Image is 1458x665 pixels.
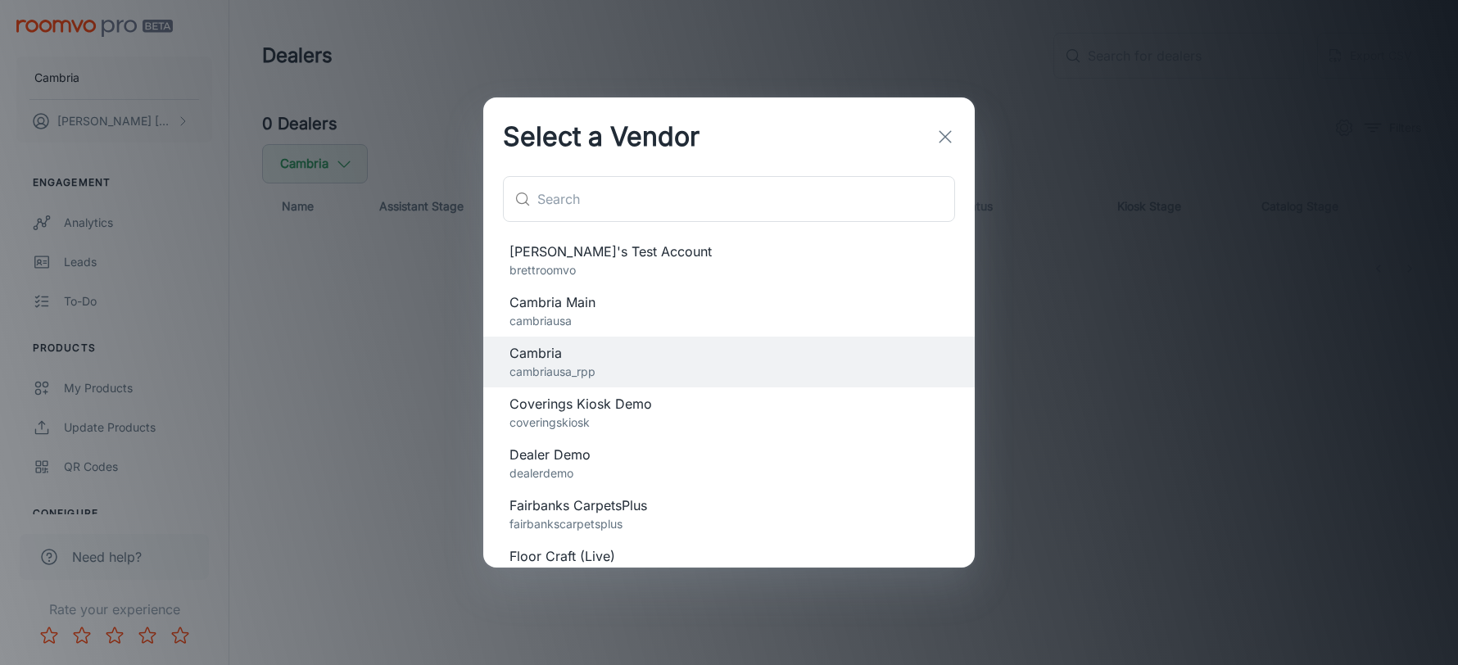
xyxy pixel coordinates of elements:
[483,540,975,590] div: Floor Craft (Live)floorcraft
[483,438,975,489] div: Dealer Demodealerdemo
[483,97,719,176] h2: Select a Vendor
[483,489,975,540] div: Fairbanks CarpetsPlusfairbankscarpetsplus
[509,292,949,312] span: Cambria Main
[537,176,955,222] input: Search
[509,242,949,261] span: [PERSON_NAME]'s Test Account
[509,394,949,414] span: Coverings Kiosk Demo
[483,337,975,387] div: Cambriacambriausa_rpp
[509,343,949,363] span: Cambria
[509,546,949,566] span: Floor Craft (Live)
[509,445,949,464] span: Dealer Demo
[509,261,949,279] p: brettroomvo
[509,363,949,381] p: cambriausa_rpp
[483,286,975,337] div: Cambria Maincambriausa
[483,235,975,286] div: [PERSON_NAME]'s Test Accountbrettroomvo
[509,515,949,533] p: fairbankscarpetsplus
[509,495,949,515] span: Fairbanks CarpetsPlus
[509,312,949,330] p: cambriausa
[509,566,949,584] p: floorcraft
[509,414,949,432] p: coveringskiosk
[483,387,975,438] div: Coverings Kiosk Democoveringskiosk
[509,464,949,482] p: dealerdemo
